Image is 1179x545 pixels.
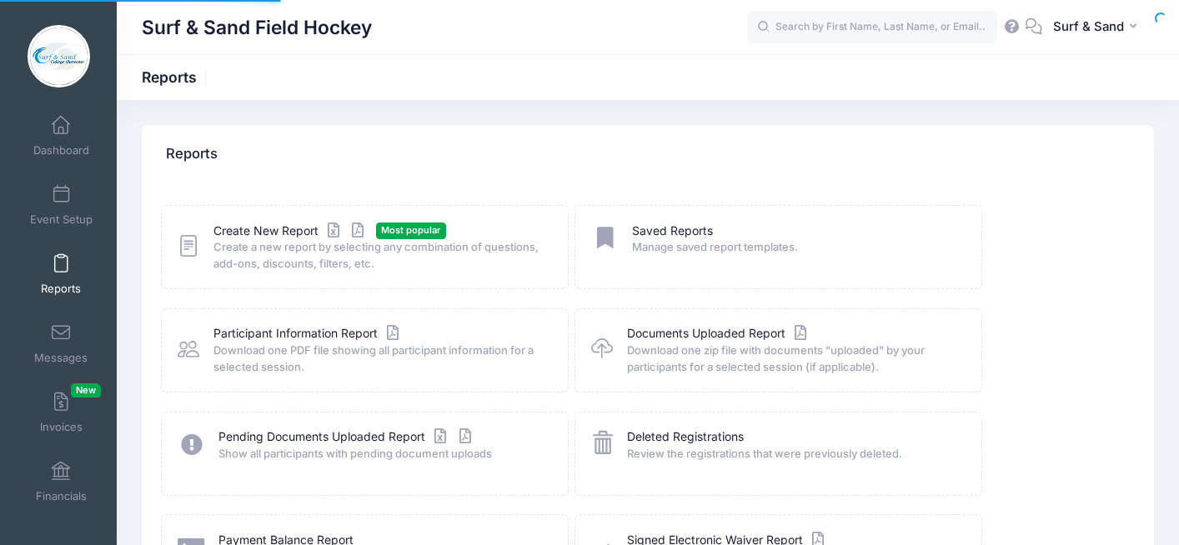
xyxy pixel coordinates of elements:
[632,222,713,240] a: Saved Reports
[22,176,101,234] a: Event Setup
[36,489,87,503] span: Financials
[213,222,369,240] a: Create New Report
[22,383,101,442] a: InvoicesNew
[1042,8,1154,47] button: Surf & Sand
[166,131,218,178] h4: Reports
[1053,17,1124,36] span: Surf & Sand
[213,325,403,342] a: Participant Information Report
[142,8,372,47] h1: Surf & Sand Field Hockey
[28,25,90,87] img: Surf & Sand Field Hockey
[627,325,810,342] a: Documents Uploaded Report
[376,222,446,238] span: Most popular
[41,282,81,296] span: Reports
[22,245,101,303] a: Reports
[22,107,101,165] a: Dashboard
[71,383,101,397] span: New
[213,239,547,272] span: Create a new report by selecting any combination of questions, add-ons, discounts, filters, etc.
[22,314,101,372] a: Messages
[218,446,546,462] span: Show all participants with pending document uploads
[627,446,961,462] span: Review the registrations that were previously deleted.
[34,351,88,365] span: Messages
[40,420,83,434] span: Invoices
[632,239,960,256] span: Manage saved report templates.
[213,342,547,375] span: Download one PDF file showing all participant information for a selected session.
[627,342,961,375] span: Download one zip file with documents "uploaded" by your participants for a selected session (if a...
[33,143,89,157] span: Dashboard
[22,452,101,511] a: Financials
[218,428,475,446] a: Pending Documents Uploaded Report
[142,68,211,86] h1: Reports
[747,11,997,44] input: Search by First Name, Last Name, or Email...
[627,428,744,446] a: Deleted Registrations
[30,212,93,227] span: Event Setup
